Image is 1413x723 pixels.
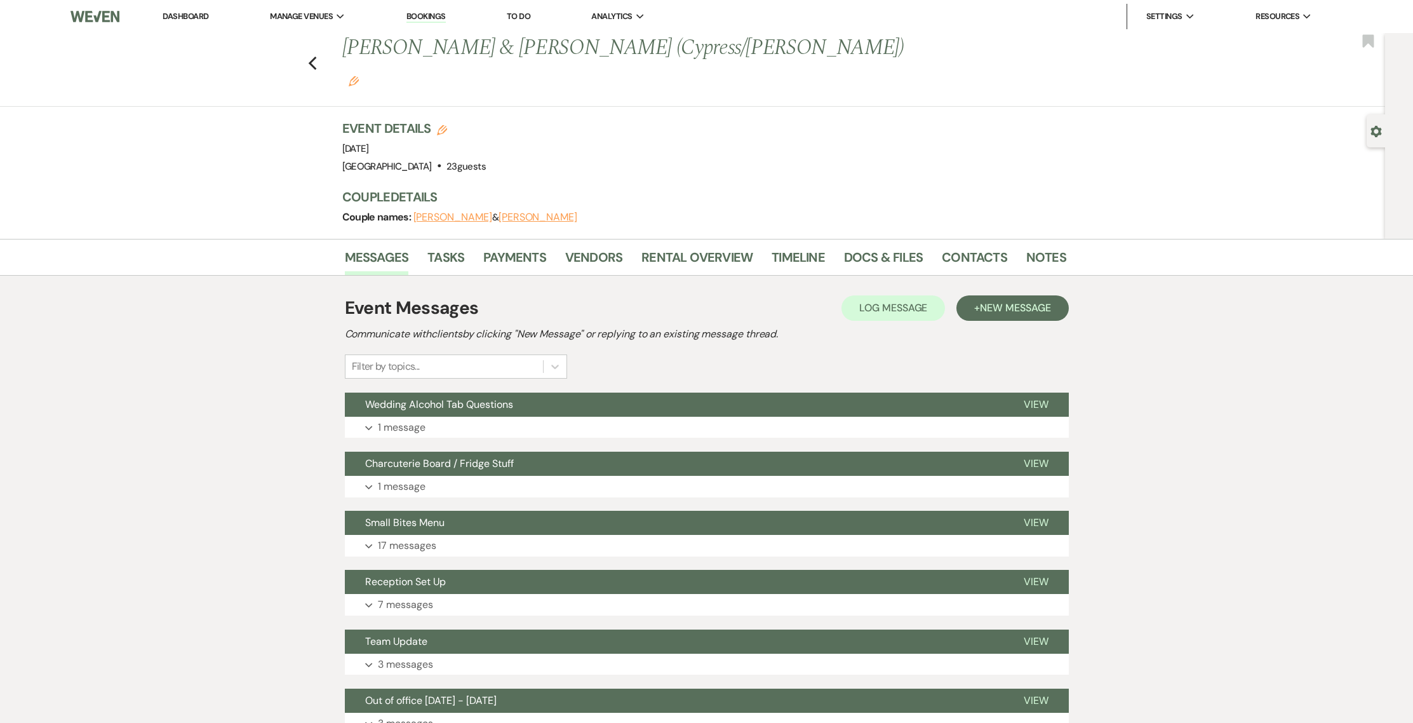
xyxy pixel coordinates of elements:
[352,359,420,374] div: Filter by topics...
[345,393,1003,417] button: Wedding Alcohol Tab Questions
[1146,10,1182,23] span: Settings
[1024,398,1048,411] span: View
[342,160,432,173] span: [GEOGRAPHIC_DATA]
[591,10,632,23] span: Analytics
[1256,10,1299,23] span: Resources
[1003,689,1069,713] button: View
[499,212,577,222] button: [PERSON_NAME]
[841,295,945,321] button: Log Message
[345,417,1069,438] button: 1 message
[365,398,513,411] span: Wedding Alcohol Tab Questions
[345,511,1003,535] button: Small Bites Menu
[1003,393,1069,417] button: View
[942,247,1007,275] a: Contacts
[1003,630,1069,654] button: View
[565,247,622,275] a: Vendors
[844,247,923,275] a: Docs & Files
[1024,694,1048,707] span: View
[345,689,1003,713] button: Out of office [DATE] - [DATE]
[378,419,425,436] p: 1 message
[70,3,119,30] img: Weven Logo
[342,210,413,224] span: Couple names:
[446,160,486,173] span: 23 guests
[345,535,1069,557] button: 17 messages
[345,327,1069,342] h2: Communicate with clients by clicking "New Message" or replying to an existing message thread.
[378,478,425,495] p: 1 message
[345,476,1069,497] button: 1 message
[406,11,446,23] a: Bookings
[641,247,753,275] a: Rental Overview
[507,11,530,22] a: To Do
[1026,247,1066,275] a: Notes
[345,452,1003,476] button: Charcuterie Board / Fridge Stuff
[163,11,208,22] a: Dashboard
[859,301,927,314] span: Log Message
[413,212,492,222] button: [PERSON_NAME]
[345,570,1003,594] button: Reception Set Up
[342,142,369,155] span: [DATE]
[413,211,577,224] span: &
[365,457,514,470] span: Charcuterie Board / Fridge Stuff
[365,694,497,707] span: Out of office [DATE] - [DATE]
[1003,570,1069,594] button: View
[349,75,359,86] button: Edit
[427,247,464,275] a: Tasks
[365,516,445,529] span: Small Bites Menu
[365,575,446,588] span: Reception Set Up
[378,597,433,613] p: 7 messages
[1003,511,1069,535] button: View
[342,188,1054,206] h3: Couple Details
[345,594,1069,616] button: 7 messages
[345,654,1069,675] button: 3 messages
[342,33,911,93] h1: [PERSON_NAME] & [PERSON_NAME] (Cypress/[PERSON_NAME])
[345,247,409,275] a: Messages
[1024,575,1048,588] span: View
[1024,635,1048,648] span: View
[1003,452,1069,476] button: View
[772,247,825,275] a: Timeline
[345,295,479,321] h1: Event Messages
[378,656,433,673] p: 3 messages
[365,635,427,648] span: Team Update
[483,247,546,275] a: Payments
[345,630,1003,654] button: Team Update
[980,301,1050,314] span: New Message
[342,119,486,137] h3: Event Details
[1024,516,1048,529] span: View
[1370,125,1382,137] button: Open lead details
[956,295,1068,321] button: +New Message
[1024,457,1048,470] span: View
[270,10,333,23] span: Manage Venues
[378,537,436,554] p: 17 messages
